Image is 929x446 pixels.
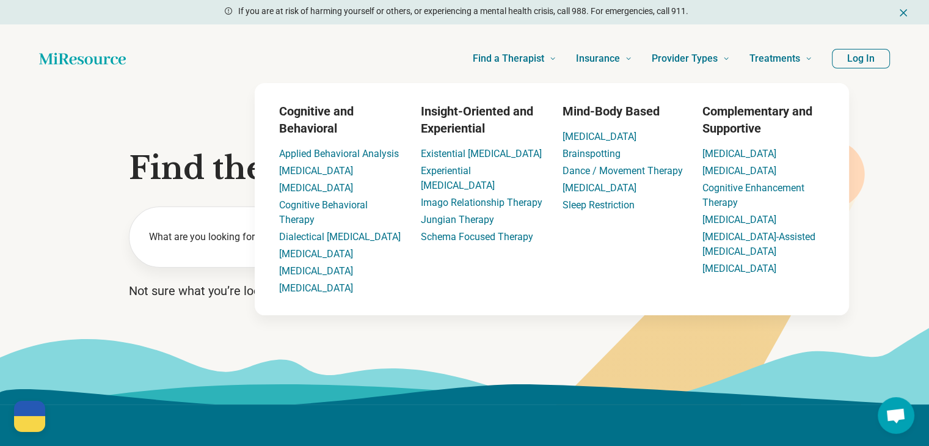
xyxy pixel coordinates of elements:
a: [MEDICAL_DATA] [702,214,776,225]
a: [MEDICAL_DATA] [279,282,353,294]
button: Dismiss [897,5,909,20]
div: Treatments [181,83,922,315]
a: Provider Types [652,34,730,83]
h3: Mind-Body Based [563,103,683,120]
a: Existential [MEDICAL_DATA] [421,148,542,159]
a: Treatments [749,34,812,83]
a: Schema Focused Therapy [421,231,533,243]
p: If you are at risk of harming yourself or others, or experiencing a mental health crisis, call 98... [238,5,688,18]
a: [MEDICAL_DATA] [563,182,636,194]
a: Dialectical [MEDICAL_DATA] [279,231,401,243]
a: [MEDICAL_DATA] [279,165,353,177]
a: Imago Relationship Therapy [421,197,542,208]
h1: Find the right mental health care for you [129,150,801,187]
button: Log In [832,49,890,68]
span: Find a Therapist [473,50,544,67]
a: [MEDICAL_DATA] [279,248,353,260]
a: [MEDICAL_DATA] [279,265,353,277]
a: [MEDICAL_DATA] [702,263,776,274]
a: Dance / Movement Therapy [563,165,683,177]
a: Jungian Therapy [421,214,494,225]
h3: Insight-Oriented and Experiential [421,103,543,137]
a: [MEDICAL_DATA] [563,131,636,142]
a: [MEDICAL_DATA] [702,148,776,159]
a: [MEDICAL_DATA]-Assisted [MEDICAL_DATA] [702,231,815,257]
a: Insurance [576,34,632,83]
a: Cognitive Behavioral Therapy [279,199,368,225]
a: Find a Therapist [473,34,556,83]
a: Applied Behavioral Analysis [279,148,399,159]
h3: Cognitive and Behavioral [279,103,401,137]
span: Treatments [749,50,800,67]
a: Experiential [MEDICAL_DATA] [421,165,495,191]
p: Not sure what you’re looking for? [129,282,801,299]
span: Insurance [576,50,620,67]
a: Brainspotting [563,148,621,159]
div: Open chat [878,397,914,434]
a: Home page [39,46,126,71]
a: [MEDICAL_DATA] [279,182,353,194]
a: Cognitive Enhancement Therapy [702,182,804,208]
label: What are you looking for? [149,230,355,244]
a: [MEDICAL_DATA] [702,165,776,177]
span: Provider Types [652,50,718,67]
h3: Complementary and Supportive [702,103,825,137]
a: Sleep Restriction [563,199,635,211]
